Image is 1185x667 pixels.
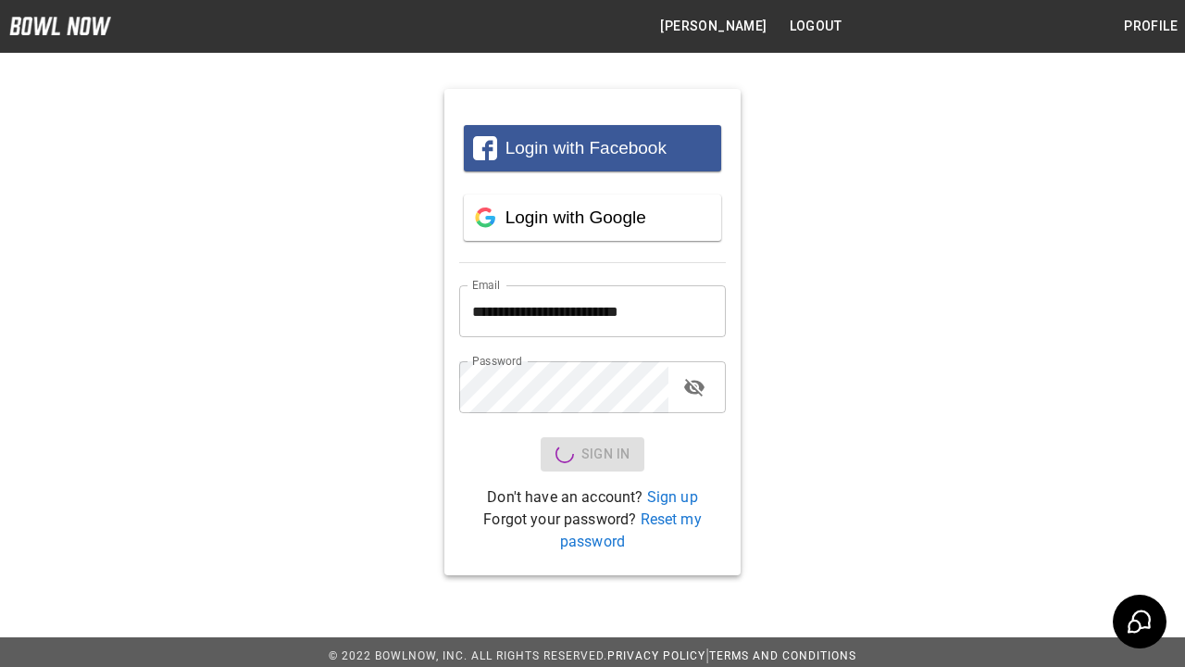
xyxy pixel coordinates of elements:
[459,509,726,553] p: Forgot your password?
[329,649,607,662] span: © 2022 BowlNow, Inc. All Rights Reserved.
[647,488,698,506] a: Sign up
[709,649,856,662] a: Terms and Conditions
[653,9,774,44] button: [PERSON_NAME]
[676,369,713,406] button: toggle password visibility
[9,17,111,35] img: logo
[1116,9,1185,44] button: Profile
[505,208,646,227] span: Login with Google
[782,9,849,44] button: Logout
[607,649,705,662] a: Privacy Policy
[560,510,702,550] a: Reset my password
[505,138,667,157] span: Login with Facebook
[459,486,726,509] p: Don't have an account?
[464,195,721,241] button: Login with Google
[464,125,721,171] button: Login with Facebook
